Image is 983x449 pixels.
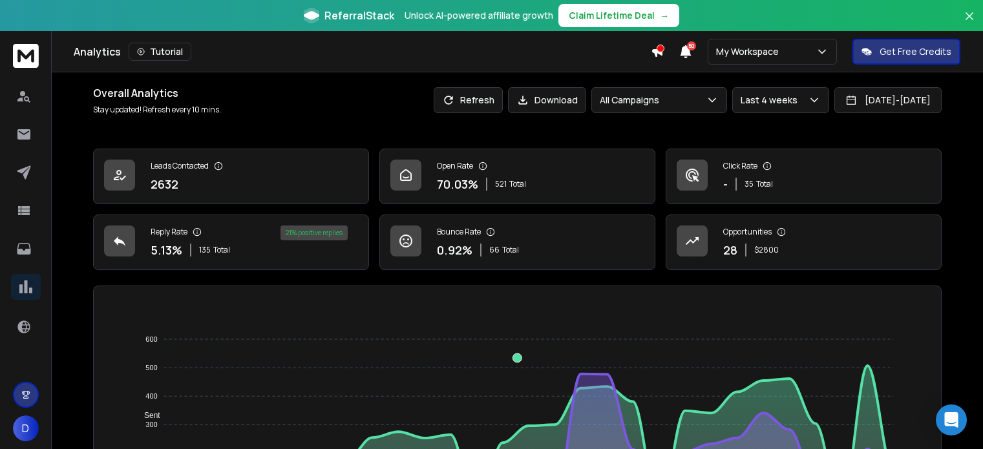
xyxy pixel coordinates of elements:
[145,392,157,400] tspan: 400
[13,415,39,441] button: D
[151,161,209,171] p: Leads Contacted
[93,214,369,270] a: Reply Rate5.13%135Total21% positive replies
[834,87,942,113] button: [DATE]-[DATE]
[145,364,157,371] tspan: 500
[754,245,779,255] p: $ 2800
[199,245,211,255] span: 135
[558,4,679,27] button: Claim Lifetime Deal→
[93,105,221,115] p: Stay updated! Refresh every 10 mins.
[852,39,960,65] button: Get Free Credits
[489,245,500,255] span: 66
[666,214,942,270] a: Opportunities28$2800
[437,161,473,171] p: Open Rate
[405,9,553,22] p: Unlock AI-powered affiliate growth
[723,161,757,171] p: Click Rate
[741,94,803,107] p: Last 4 weeks
[145,421,157,428] tspan: 300
[93,149,369,204] a: Leads Contacted2632
[379,214,655,270] a: Bounce Rate0.92%66Total
[534,94,578,107] p: Download
[509,179,526,189] span: Total
[437,175,478,193] p: 70.03 %
[213,245,230,255] span: Total
[437,241,472,259] p: 0.92 %
[134,411,160,420] span: Sent
[723,241,737,259] p: 28
[151,241,182,259] p: 5.13 %
[324,8,394,23] span: ReferralStack
[745,179,754,189] span: 35
[502,245,519,255] span: Total
[723,227,772,237] p: Opportunities
[129,43,191,61] button: Tutorial
[716,45,784,58] p: My Workspace
[936,404,967,435] div: Open Intercom Messenger
[508,87,586,113] button: Download
[74,43,651,61] div: Analytics
[460,94,494,107] p: Refresh
[687,41,696,50] span: 50
[666,149,942,204] a: Click Rate-35Total
[93,85,221,101] h1: Overall Analytics
[151,227,187,237] p: Reply Rate
[379,149,655,204] a: Open Rate70.03%521Total
[961,8,978,39] button: Close banner
[434,87,503,113] button: Refresh
[145,335,157,343] tspan: 600
[151,175,178,193] p: 2632
[880,45,951,58] p: Get Free Credits
[723,175,728,193] p: -
[437,227,481,237] p: Bounce Rate
[660,9,669,22] span: →
[600,94,664,107] p: All Campaigns
[495,179,507,189] span: 521
[280,225,348,240] div: 21 % positive replies
[756,179,773,189] span: Total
